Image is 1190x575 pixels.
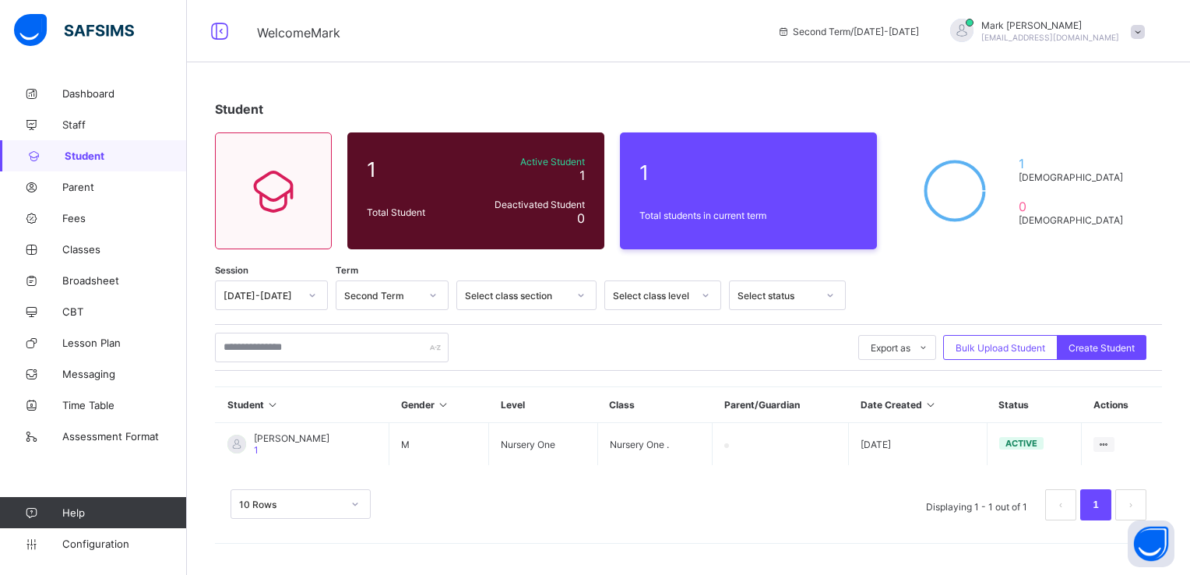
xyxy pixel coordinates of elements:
[935,19,1153,44] div: MarkSam
[1005,438,1037,449] span: active
[914,489,1039,520] li: Displaying 1 - 1 out of 1
[389,387,489,423] th: Gender
[257,25,340,41] span: Welcome Mark
[215,265,248,276] span: Session
[254,432,329,444] span: [PERSON_NAME]
[1045,489,1076,520] button: prev page
[62,368,187,380] span: Messaging
[1082,387,1162,423] th: Actions
[489,387,597,423] th: Level
[239,499,342,510] div: 10 Rows
[62,87,187,100] span: Dashboard
[62,212,187,224] span: Fees
[62,538,186,550] span: Configuration
[849,387,988,423] th: Date Created
[738,290,817,302] div: Select status
[62,506,186,519] span: Help
[1115,489,1146,520] button: next page
[14,14,134,47] img: safsims
[639,210,857,221] span: Total students in current term
[266,399,280,411] i: Sort in Ascending Order
[871,342,910,354] span: Export as
[1045,489,1076,520] li: 上一页
[474,199,585,210] span: Deactivated Student
[1115,489,1146,520] li: 下一页
[465,290,568,302] div: Select class section
[62,337,187,349] span: Lesson Plan
[389,423,489,466] td: M
[1019,214,1130,226] span: [DEMOGRAPHIC_DATA]
[474,156,585,168] span: Active Student
[62,430,187,443] span: Assessment Format
[981,33,1119,42] span: [EMAIL_ADDRESS][DOMAIN_NAME]
[1019,156,1130,171] span: 1
[597,387,713,423] th: Class
[62,243,187,256] span: Classes
[597,423,713,466] td: Nursery One .
[849,423,988,466] td: [DATE]
[367,157,466,182] span: 1
[62,118,187,131] span: Staff
[639,161,857,185] span: 1
[1069,342,1135,354] span: Create Student
[62,181,187,193] span: Parent
[336,265,358,276] span: Term
[981,19,1119,31] span: Mark [PERSON_NAME]
[62,274,187,287] span: Broadsheet
[1019,199,1130,214] span: 0
[579,168,585,183] span: 1
[924,399,938,411] i: Sort in Ascending Order
[224,290,299,302] div: [DATE]-[DATE]
[489,423,597,466] td: Nursery One
[216,387,389,423] th: Student
[1128,520,1174,567] button: Open asap
[62,305,187,318] span: CBT
[62,399,187,411] span: Time Table
[254,444,259,456] span: 1
[577,210,585,226] span: 0
[613,290,692,302] div: Select class level
[987,387,1081,423] th: Status
[1080,489,1111,520] li: 1
[1019,171,1130,183] span: [DEMOGRAPHIC_DATA]
[777,26,919,37] span: session/term information
[65,150,187,162] span: Student
[344,290,420,302] div: Second Term
[1088,495,1103,515] a: 1
[713,387,849,423] th: Parent/Guardian
[956,342,1045,354] span: Bulk Upload Student
[437,399,450,411] i: Sort in Ascending Order
[215,101,263,117] span: Student
[363,203,470,222] div: Total Student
